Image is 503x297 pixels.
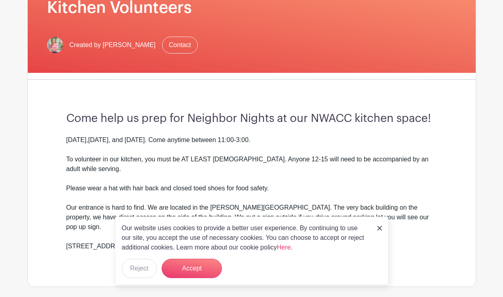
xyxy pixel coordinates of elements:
[66,112,437,126] h3: Come help us prep for Neighbor Nights at our NWACC kitchen space!
[66,155,437,184] div: To volunteer in our kitchen, you must be AT LEAST [DEMOGRAPHIC_DATA]. Anyone 12-15 will need to b...
[70,40,156,50] span: Created by [PERSON_NAME]
[66,203,437,241] div: Our entrance is hard to find. We are located in the [PERSON_NAME][GEOGRAPHIC_DATA]. The very back...
[162,37,198,54] a: Contact
[66,184,437,203] div: Please wear a hat with hair back and closed toed shoes for food safety.
[122,223,369,252] p: Our website uses cookies to provide a better user experience. By continuing to use our site, you ...
[122,259,157,278] button: Reject
[162,259,222,278] button: Accept
[277,244,291,251] a: Here
[47,37,63,53] img: 2x2%20headshot.png
[66,241,437,261] div: [STREET_ADDRESS]
[377,226,382,231] img: close_button-5f87c8562297e5c2d7936805f587ecaba9071eb48480494691a3f1689db116b3.svg
[66,135,437,155] div: [DATE],[DATE], and [DATE]. Come anytime between 11:00-3:00.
